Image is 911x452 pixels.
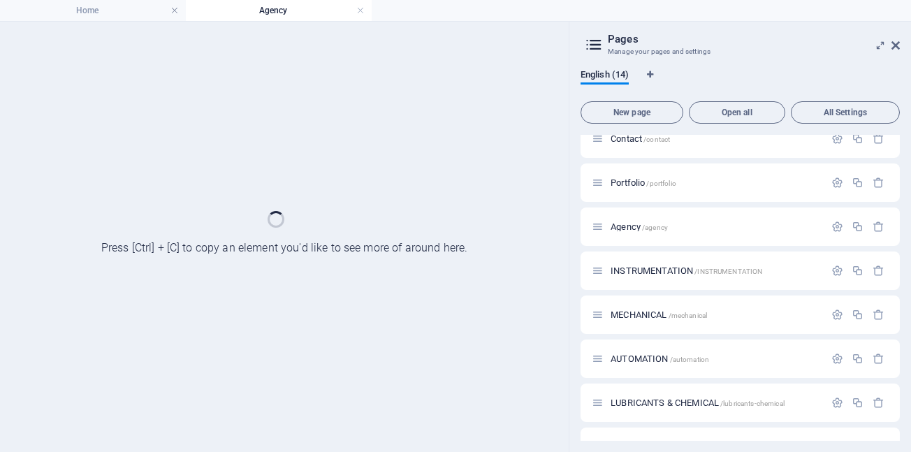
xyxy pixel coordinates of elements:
span: All Settings [797,108,894,117]
button: New page [581,101,683,124]
span: INSTRUMENTATION [611,265,762,276]
div: Remove [873,177,884,189]
span: English (14) [581,66,629,86]
div: Contact/contact [606,134,824,143]
button: All Settings [791,101,900,124]
div: Portfolio/portfolio [606,178,824,187]
div: Duplicate [852,309,863,321]
div: Settings [831,265,843,277]
span: Click to open page [611,353,709,364]
div: MECHANICAL/mechanical [606,310,824,319]
span: /mechanical [669,312,708,319]
span: New page [587,108,677,117]
div: Remove [873,133,884,145]
div: Remove [873,265,884,277]
div: Duplicate [852,177,863,189]
div: Settings [831,397,843,409]
span: Open all [695,108,779,117]
div: Settings [831,309,843,321]
span: /agency [642,224,668,231]
div: Agency/agency [606,222,824,231]
div: Settings [831,353,843,365]
h4: Agency [186,3,372,18]
span: /lubricants-chemical [720,400,785,407]
button: Open all [689,101,785,124]
span: Click to open page [611,133,670,144]
div: Remove [873,309,884,321]
span: MECHANICAL [611,309,707,320]
div: Duplicate [852,353,863,365]
div: Settings [831,221,843,233]
span: Click to open page [611,221,668,232]
h3: Manage your pages and settings [608,45,872,58]
h2: Pages [608,33,900,45]
div: Language Tabs [581,69,900,96]
span: Click to open page [611,398,785,408]
span: Click to open page [611,177,676,188]
div: Settings [831,177,843,189]
div: Remove [873,221,884,233]
span: /INSTRUMENTATION [694,268,762,275]
div: Settings [831,133,843,145]
div: LUBRICANTS & CHEMICAL/lubricants-chemical [606,398,824,407]
span: /contact [643,136,670,143]
div: INSTRUMENTATION/INSTRUMENTATION [606,266,824,275]
div: Remove [873,353,884,365]
div: Duplicate [852,397,863,409]
div: Duplicate [852,133,863,145]
div: AUTOMATION/automation [606,354,824,363]
div: Remove [873,397,884,409]
div: Duplicate [852,221,863,233]
span: /portfolio [646,180,676,187]
span: /automation [670,356,710,363]
div: Duplicate [852,265,863,277]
